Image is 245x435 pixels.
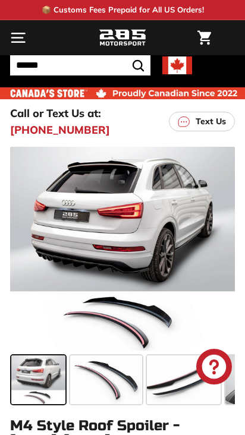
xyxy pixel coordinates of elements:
[196,115,226,128] p: Text Us
[99,28,146,48] img: Logo_285_Motorsport_areodynamics_components
[193,349,235,387] inbox-online-store-chat: Shopify online store chat
[10,55,150,75] input: Search
[191,21,217,55] a: Cart
[10,105,101,121] p: Call or Text Us at:
[169,112,235,131] a: Text Us
[42,4,204,16] p: 📦 Customs Fees Prepaid for All US Orders!
[10,122,110,138] a: [PHONE_NUMBER]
